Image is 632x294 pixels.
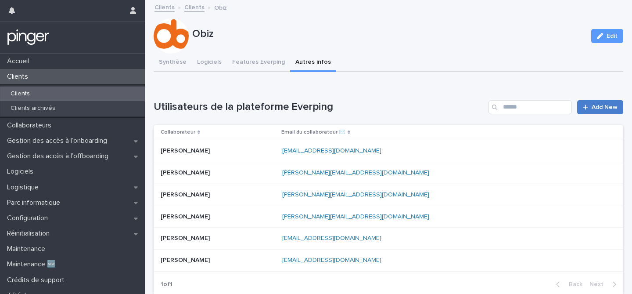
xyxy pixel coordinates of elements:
p: Collaborateurs [4,121,58,130]
p: Configuration [4,214,55,222]
p: Maintenance 🆕 [4,260,63,269]
p: [PERSON_NAME] [161,211,212,221]
p: Logistique [4,183,46,192]
p: Clients archivés [4,105,62,112]
p: Clients [4,73,35,81]
input: Search [488,100,572,114]
a: [PERSON_NAME][EMAIL_ADDRESS][DOMAIN_NAME] [282,192,429,198]
button: Autres infos [290,54,336,72]
p: Logiciels [4,167,40,176]
tr: [PERSON_NAME][PERSON_NAME] [PERSON_NAME][EMAIL_ADDRESS][DOMAIN_NAME] [154,162,623,184]
button: Back [549,280,586,288]
p: [PERSON_NAME] [161,145,212,155]
a: [EMAIL_ADDRESS][DOMAIN_NAME] [282,257,381,263]
p: Parc informatique [4,199,67,207]
a: Clients [184,2,205,12]
p: Clients [4,90,37,98]
span: Edit [607,33,618,39]
p: [PERSON_NAME] [161,255,212,264]
span: Next [589,281,609,287]
a: [EMAIL_ADDRESS][DOMAIN_NAME] [282,235,381,241]
button: Features Everping [227,54,290,72]
a: [EMAIL_ADDRESS][DOMAIN_NAME] [282,148,381,154]
span: Add New [592,104,618,110]
p: [PERSON_NAME] [161,233,212,242]
tr: [PERSON_NAME][PERSON_NAME] [PERSON_NAME][EMAIL_ADDRESS][DOMAIN_NAME] [154,184,623,206]
tr: [PERSON_NAME][PERSON_NAME] [EMAIL_ADDRESS][DOMAIN_NAME] [154,250,623,272]
p: [PERSON_NAME] [161,189,212,199]
button: Logiciels [192,54,227,72]
p: Gestion des accès à l’offboarding [4,152,115,160]
p: Accueil [4,57,36,65]
a: Clients [154,2,175,12]
button: Edit [591,29,623,43]
h1: Utilisateurs de la plateforme Everping [154,101,485,113]
p: Maintenance [4,245,52,253]
p: Réinitialisation [4,229,57,238]
p: Obiz [214,2,227,12]
tr: [PERSON_NAME][PERSON_NAME] [PERSON_NAME][EMAIL_ADDRESS][DOMAIN_NAME] [154,206,623,228]
tr: [PERSON_NAME][PERSON_NAME] [EMAIL_ADDRESS][DOMAIN_NAME] [154,228,623,250]
p: Email du collaborateur ✉️ [281,127,345,137]
p: [PERSON_NAME] [161,167,212,177]
button: Next [586,280,623,288]
a: [PERSON_NAME][EMAIL_ADDRESS][DOMAIN_NAME] [282,170,429,176]
a: [PERSON_NAME][EMAIL_ADDRESS][DOMAIN_NAME] [282,214,429,220]
p: Gestion des accès à l’onboarding [4,137,114,145]
a: Add New [577,100,623,114]
button: Synthèse [154,54,192,72]
p: Crédits de support [4,276,72,284]
p: Collaborateur [161,127,195,137]
img: mTgBEunGTSyRkCgitkcU [7,29,50,46]
span: Back [564,281,582,287]
tr: [PERSON_NAME][PERSON_NAME] [EMAIL_ADDRESS][DOMAIN_NAME] [154,140,623,162]
p: Obiz [192,28,584,40]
